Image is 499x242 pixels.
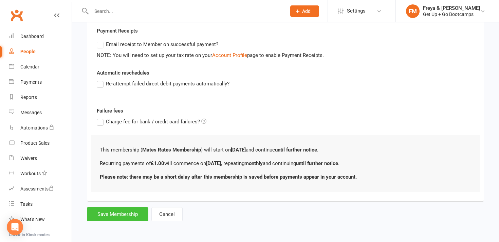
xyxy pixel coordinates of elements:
a: Clubworx [8,7,25,24]
b: [DATE] [231,147,246,153]
p: This membership ( ) will start on and continue . [100,146,471,154]
a: Payments [9,75,72,90]
a: Dashboard [9,29,72,44]
a: Account Profile [212,52,247,58]
a: Waivers [9,151,72,166]
a: Assessments [9,181,72,197]
a: Reports [9,90,72,105]
div: What's New [20,217,45,222]
div: NOTE: You will need to set up your tax rate on your page to enable Payment Receipts. [97,51,474,59]
div: Tasks [20,201,33,207]
a: People [9,44,72,59]
span: Charge fee for bank / credit card failures? [106,118,200,125]
b: Mates Rates Membership [142,147,201,153]
button: Save Membership [87,207,148,221]
div: FM [406,4,420,18]
div: People [20,49,36,54]
a: Workouts [9,166,72,181]
div: Get Up + Go Bootcamps [423,11,480,17]
b: until further notice [296,160,338,166]
b: monthly [244,160,263,166]
a: Calendar [9,59,72,75]
a: Tasks [9,197,72,212]
label: Email receipt to Member on successful payment? [97,40,218,48]
div: Workouts [20,171,41,176]
div: Payments [20,79,42,85]
div: Freya & [PERSON_NAME] [423,5,480,11]
b: until further notice [275,147,317,153]
b: [DATE] [206,160,221,166]
div: Open Intercom Messenger [7,219,23,235]
span: Settings [347,3,366,19]
label: Failure fees [92,107,479,115]
label: Re-attempt failed direct debit payments automatically? [97,80,229,88]
div: Messages [20,110,42,115]
p: Recurring payments of will commence on , repeating and continuing . [100,159,471,167]
button: Add [290,5,319,17]
div: Product Sales [20,140,50,146]
b: £1.00 [151,160,164,166]
button: Cancel [151,207,183,221]
div: Automations [20,125,48,130]
div: Waivers [20,156,37,161]
a: Messages [9,105,72,120]
label: Automatic reschedules [97,69,149,77]
div: Calendar [20,64,39,69]
input: Search... [89,6,281,16]
a: What's New [9,212,72,227]
div: Assessments [20,186,54,191]
b: Please note: there may be a short delay after this membership is saved before payments appear in ... [100,174,357,180]
div: Reports [20,95,37,100]
span: Add [302,8,311,14]
a: Product Sales [9,136,72,151]
a: Automations [9,120,72,136]
label: Payment Receipts [97,27,138,35]
div: Dashboard [20,34,44,39]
